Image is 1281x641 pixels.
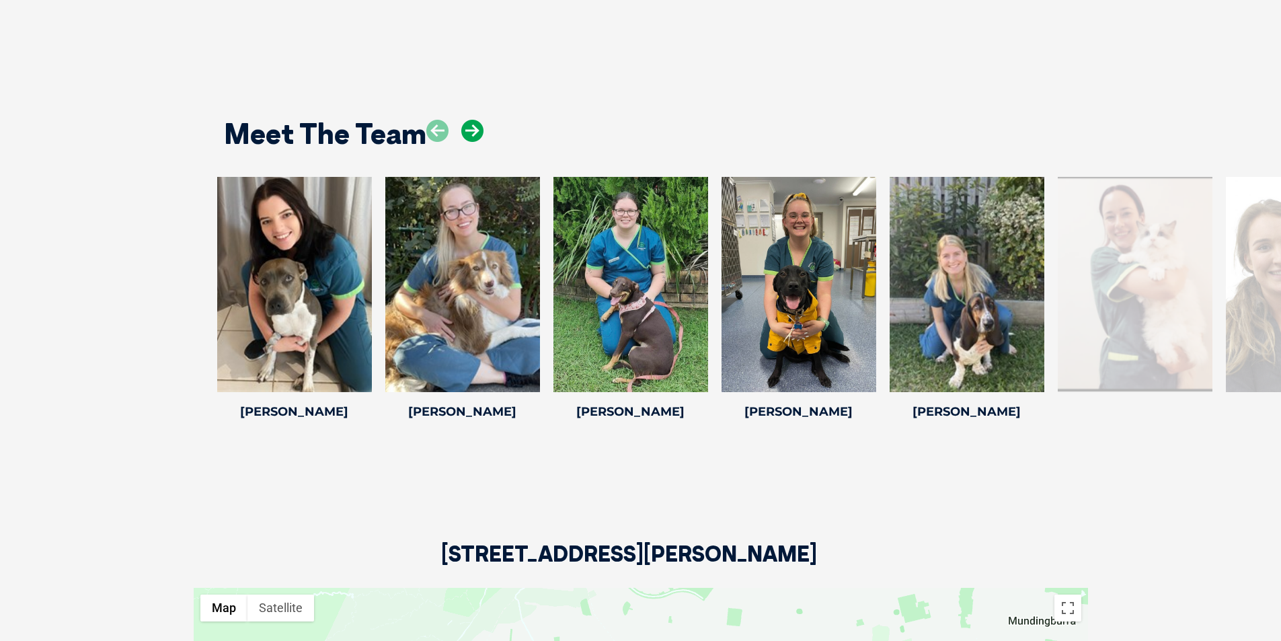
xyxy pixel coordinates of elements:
[200,595,247,621] button: Show street map
[385,406,540,418] h4: [PERSON_NAME]
[1054,595,1081,621] button: Toggle fullscreen view
[441,543,817,588] h2: [STREET_ADDRESS][PERSON_NAME]
[722,406,876,418] h4: [PERSON_NAME]
[553,406,708,418] h4: [PERSON_NAME]
[217,406,372,418] h4: [PERSON_NAME]
[224,120,426,148] h2: Meet The Team
[247,595,314,621] button: Show satellite imagery
[890,406,1044,418] h4: [PERSON_NAME]
[1255,61,1268,75] button: Search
